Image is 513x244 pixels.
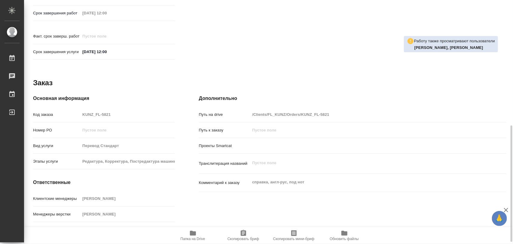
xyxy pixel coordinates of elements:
[33,112,80,118] p: Код заказа
[80,141,175,150] input: Пустое поле
[80,110,175,119] input: Пустое поле
[33,78,53,88] h2: Заказ
[33,49,80,55] p: Срок завершения услуги
[414,45,483,50] b: [PERSON_NAME], [PERSON_NAME]
[33,158,80,164] p: Этапы услуги
[33,143,80,149] p: Вид услуги
[250,110,481,119] input: Пустое поле
[250,126,481,134] input: Пустое поле
[33,127,80,133] p: Номер РО
[199,95,506,102] h4: Дополнительно
[199,127,250,133] p: Путь к заказу
[199,180,250,186] p: Комментарий к заказу
[199,161,250,167] p: Транслитерация названий
[492,211,507,226] button: 🙏
[414,38,495,44] p: Работу также просматривают пользователи
[199,112,250,118] p: Путь на drive
[227,237,259,241] span: Скопировать бриф
[80,32,133,41] input: Пустое поле
[80,194,175,203] input: Пустое поле
[80,157,175,166] input: Пустое поле
[181,237,205,241] span: Папка на Drive
[80,9,133,17] input: Пустое поле
[414,45,495,51] p: Олейникова Екатерина, Тарабановская Анастасия
[33,33,80,39] p: Факт. срок заверш. работ
[80,126,175,134] input: Пустое поле
[33,196,80,202] p: Клиентские менеджеры
[494,212,505,225] span: 🙏
[33,227,80,233] p: Проектный менеджер
[168,227,218,244] button: Папка на Drive
[33,95,175,102] h4: Основная информация
[199,143,250,149] p: Проекты Smartcat
[33,179,175,186] h4: Ответственные
[218,227,269,244] button: Скопировать бриф
[269,227,319,244] button: Скопировать мини-бриф
[80,47,133,56] input: ✎ Введи что-нибудь
[80,225,175,234] input: Пустое поле
[250,177,481,187] textarea: справка, англ-рус, под нот
[33,211,80,217] p: Менеджеры верстки
[80,210,175,218] input: Пустое поле
[330,237,359,241] span: Обновить файлы
[33,10,80,16] p: Срок завершения работ
[319,227,370,244] button: Обновить файлы
[273,237,314,241] span: Скопировать мини-бриф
